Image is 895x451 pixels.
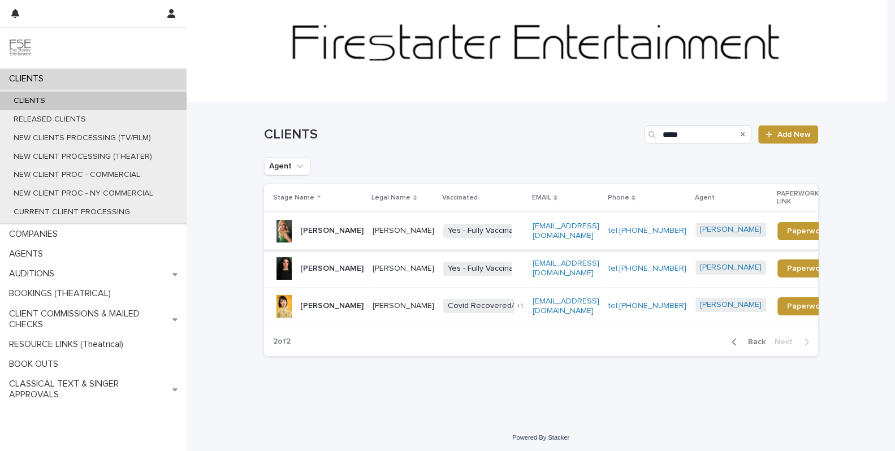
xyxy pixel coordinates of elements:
[264,157,310,175] button: Agent
[512,434,569,441] a: Powered By Stacker
[5,229,67,240] p: COMPANIES
[264,328,300,355] p: 2 of 2
[700,225,762,235] a: [PERSON_NAME]
[5,288,120,299] p: BOOKINGS (THEATRICAL)
[300,264,364,274] p: [PERSON_NAME]
[5,73,53,84] p: CLIENTS
[443,262,530,276] span: Yes - Fully Vaccinated
[758,125,818,144] a: Add New
[5,207,139,217] p: CURRENT CLIENT PROCESSING
[700,263,762,272] a: [PERSON_NAME]
[5,249,52,259] p: AGENTS
[741,338,766,346] span: Back
[373,264,434,274] p: [PERSON_NAME]
[533,222,599,240] a: [EMAIL_ADDRESS][DOMAIN_NAME]
[300,226,364,236] p: [PERSON_NAME]
[608,302,686,310] a: tel:[PHONE_NUMBER]
[608,227,686,235] a: tel:[PHONE_NUMBER]
[723,337,770,347] button: Back
[5,189,162,198] p: NEW CLIENT PROC - NY COMMERCIAL
[5,339,132,350] p: RESOURCE LINKS (Theatrical)
[531,192,551,204] p: EMAIL
[5,379,172,400] p: CLASSICAL TEXT & SINGER APPROVALS
[264,127,640,143] h1: CLIENTS
[777,259,836,277] a: Paperwork
[373,226,434,236] p: [PERSON_NAME]
[533,259,599,277] a: [EMAIL_ADDRESS][DOMAIN_NAME]
[371,192,410,204] p: Legal Name
[5,96,54,106] p: CLIENTS
[5,359,67,370] p: BOOK OUTS
[644,125,751,144] input: Search
[5,170,149,180] p: NEW CLIENT PROC - COMMERCIAL
[777,222,836,240] a: Paperwork
[5,152,161,162] p: NEW CLIENT PROCESSING (THEATER)
[5,133,160,143] p: NEW CLIENTS PROCESSING (TV/FILM)
[700,300,762,310] a: [PERSON_NAME]
[373,301,434,311] p: [PERSON_NAME]
[786,227,827,235] span: Paperwork
[770,337,818,347] button: Next
[300,301,364,311] p: [PERSON_NAME]
[443,299,581,313] span: Covid Recovered/Naturally Immune
[607,192,629,204] p: Phone
[694,192,714,204] p: Agent
[777,131,811,138] span: Add New
[264,212,854,250] tr: [PERSON_NAME][PERSON_NAME]Yes - Fully Vaccinated[EMAIL_ADDRESS][DOMAIN_NAME]tel:[PHONE_NUMBER][PE...
[5,309,172,330] p: CLIENT COMMISSIONS & MAILED CHECKS
[775,338,799,346] span: Next
[516,303,522,310] span: + 1
[264,287,854,325] tr: [PERSON_NAME][PERSON_NAME]Covid Recovered/Naturally Immune+1[EMAIL_ADDRESS][DOMAIN_NAME]tel:[PHON...
[776,188,829,209] p: PAPERWORK LINK
[9,37,32,59] img: 9JgRvJ3ETPGCJDhvPVA5
[443,224,530,238] span: Yes - Fully Vaccinated
[442,192,478,204] p: Vaccinated
[273,192,314,204] p: Stage Name
[786,302,827,310] span: Paperwork
[264,250,854,288] tr: [PERSON_NAME][PERSON_NAME]Yes - Fully Vaccinated[EMAIL_ADDRESS][DOMAIN_NAME]tel:[PHONE_NUMBER][PE...
[608,264,686,272] a: tel:[PHONE_NUMBER]
[533,297,599,315] a: [EMAIL_ADDRESS][DOMAIN_NAME]
[777,297,836,315] a: Paperwork
[786,264,827,272] span: Paperwork
[5,115,95,124] p: RELEASED CLIENTS
[5,268,63,279] p: AUDITIONS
